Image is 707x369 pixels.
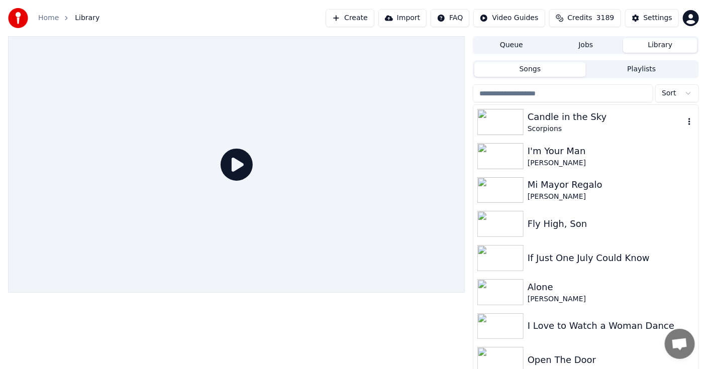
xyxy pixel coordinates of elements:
div: [PERSON_NAME] [528,294,694,304]
button: Playlists [586,62,697,77]
div: I Love to Watch a Woman Dance [528,319,694,333]
button: Video Guides [473,9,545,27]
div: [PERSON_NAME] [528,158,694,168]
nav: breadcrumb [38,13,99,23]
button: Library [623,38,697,53]
div: If Just One July Could Know [528,251,694,265]
div: Candle in the Sky [528,110,684,124]
button: FAQ [431,9,469,27]
span: 3189 [596,13,615,23]
div: Open The Door [528,353,694,367]
span: Credits [568,13,592,23]
a: Home [38,13,59,23]
div: Alone [528,280,694,294]
div: Open chat [665,329,695,359]
button: Settings [625,9,679,27]
button: Import [378,9,427,27]
button: Queue [474,38,549,53]
button: Credits3189 [549,9,621,27]
img: youka [8,8,28,28]
div: Fly High, Son [528,217,694,231]
div: Scorpions [528,124,684,134]
button: Create [326,9,374,27]
span: Sort [662,88,676,98]
span: Library [75,13,99,23]
button: Jobs [549,38,623,53]
button: Songs [474,62,586,77]
div: Settings [644,13,672,23]
div: [PERSON_NAME] [528,192,694,202]
div: I'm Your Man [528,144,694,158]
div: Mi Mayor Regalo [528,178,694,192]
